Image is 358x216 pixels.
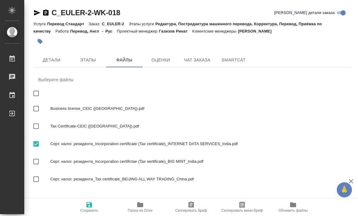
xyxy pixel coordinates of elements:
button: Обновить файлы [268,199,319,216]
button: Папка на Drive [115,199,166,216]
div: Серт. налог. резидента_Incorporation certificate (Tax certificate)_INTERNET DATA SERVICES_India.pdf [33,135,351,153]
p: [PERSON_NAME] [238,29,276,34]
span: Оценки [146,57,175,64]
span: Выбрать все вложенные папки [30,120,42,133]
span: Серт. налог. резидента_Tax certificate_BEIJING ALL WAY TRADING_China.pdf [50,176,346,183]
span: Этапы [73,57,103,64]
span: Выбрать все вложенные папки [30,155,42,168]
span: Детали [37,57,66,64]
div: Tax Certificate-CEIC ([GEOGRAPHIC_DATA]).pdf [33,118,351,135]
div: Серт. налог. резидента_Tax certificate_BEIJING ALL WAY TRADING_China.pdf [33,171,351,188]
button: Скопировать мини-бриф [217,199,268,216]
p: Этапы услуги [129,22,155,26]
span: Выбрать все вложенные папки [30,173,42,186]
span: [PERSON_NAME] детали заказа [274,10,335,16]
p: C_EULER-2 [102,22,129,26]
p: Услуга [33,22,47,26]
span: Скопировать мини-бриф [221,209,263,213]
p: Перевод, Англ → Рус [70,29,117,34]
p: Редактура, Постредактура машинного перевода, Корректура, Перевод, Приёмка по качеству [33,22,322,34]
p: Перевод Стандарт [47,22,89,26]
button: Скопировать ссылку для ЯМессенджера [33,9,41,17]
button: Сохранить [64,199,115,216]
span: Business license_CEIC ([GEOGRAPHIC_DATA]).pdf [50,106,346,112]
span: Файлы [110,57,139,64]
span: Выбрать все вложенные папки [30,138,42,151]
button: 🙏 [337,183,352,198]
div: Business license_CEIC ([GEOGRAPHIC_DATA]).pdf [33,100,351,118]
button: Скопировать бриф [166,199,217,216]
div: Выберите файлы [33,73,351,87]
span: 🙏 [339,184,350,197]
span: Обновить файлы [279,209,308,213]
p: Работа [56,29,70,34]
a: C_EULER-2-WK-018 [52,9,120,17]
p: Газизов Ринат [159,29,192,34]
button: Добавить тэг [33,35,47,48]
p: Заказ: [89,22,102,26]
span: Чат заказа [183,57,212,64]
span: Серт. налог. резидента_Incorporation certificate (Tax certificate)_INTERNET DATA SERVICES_India.pdf [50,141,346,147]
p: Клиентские менеджеры [192,29,238,34]
button: Скопировать ссылку [42,9,49,17]
span: Серт. налог. резидента_Incorporation certifictae (Tax sertificate)_BIG MINT_India.pdf [50,159,346,165]
span: Выбрать все вложенные папки [30,103,42,115]
span: Папка на Drive [128,209,153,213]
span: Сохранить [80,209,98,213]
span: Скопировать бриф [175,209,207,213]
span: Tax Certificate-CEIC ([GEOGRAPHIC_DATA]).pdf [50,124,346,130]
p: Проектный менеджер [117,29,159,34]
div: Серт. налог. резидента_Incorporation certifictae (Tax sertificate)_BIG MINT_India.pdf [33,153,351,171]
span: SmartCat [219,57,248,64]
